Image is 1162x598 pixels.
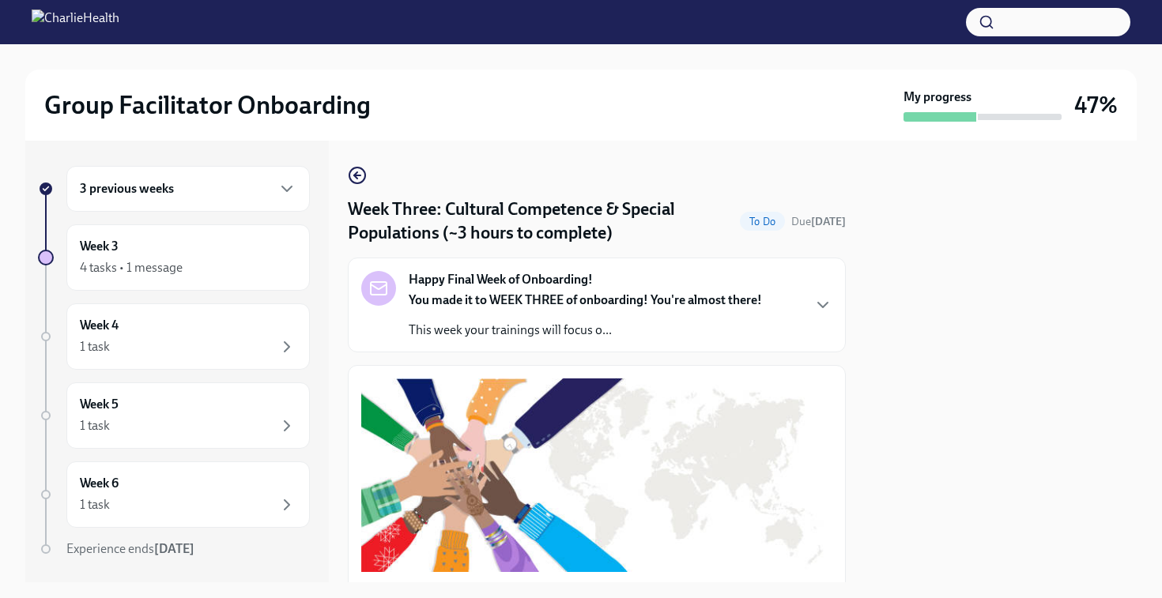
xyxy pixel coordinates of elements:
[361,378,832,571] button: Zoom image
[80,396,119,413] h6: Week 5
[904,88,971,106] strong: My progress
[1074,91,1118,119] h3: 47%
[32,9,119,35] img: CharlieHealth
[348,197,734,245] h4: Week Three: Cultural Competence & Special Populations (~3 hours to complete)
[811,215,846,228] strong: [DATE]
[38,461,310,528] a: Week 61 task
[80,180,174,197] h6: 3 previous weeks
[409,271,593,288] strong: Happy Final Week of Onboarding!
[409,322,762,339] p: This week your trainings will focus o...
[44,89,371,121] h2: Group Facilitator Onboarding
[38,224,310,291] a: Week 34 tasks • 1 message
[154,541,194,556] strong: [DATE]
[740,216,785,228] span: To Do
[80,317,119,334] h6: Week 4
[80,417,110,434] div: 1 task
[80,496,110,513] div: 1 task
[38,303,310,370] a: Week 41 task
[80,238,119,255] h6: Week 3
[66,166,310,212] div: 3 previous weeks
[80,259,183,276] div: 4 tasks • 1 message
[66,541,194,556] span: Experience ends
[409,292,762,307] strong: You made it to WEEK THREE of onboarding! You're almost there!
[80,338,110,355] div: 1 task
[38,382,310,449] a: Week 51 task
[791,215,846,228] span: Due
[80,475,119,492] h6: Week 6
[791,214,846,229] span: October 20th, 2025 10:00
